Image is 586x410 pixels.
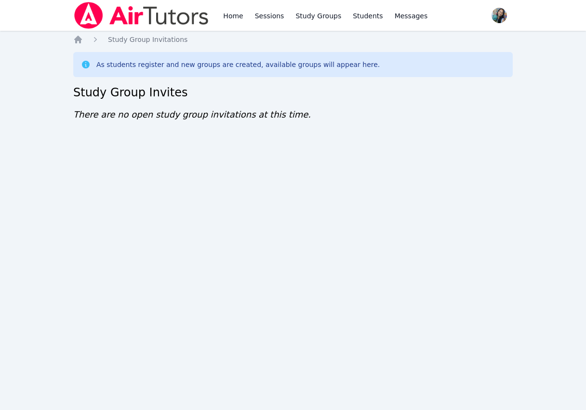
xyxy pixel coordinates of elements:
a: Study Group Invitations [108,35,187,44]
h2: Study Group Invites [73,85,513,100]
span: Messages [395,11,428,21]
span: Study Group Invitations [108,36,187,43]
nav: Breadcrumb [73,35,513,44]
div: As students register and new groups are created, available groups will appear here. [96,60,380,69]
img: Air Tutors [73,2,210,29]
span: There are no open study group invitations at this time. [73,109,311,119]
